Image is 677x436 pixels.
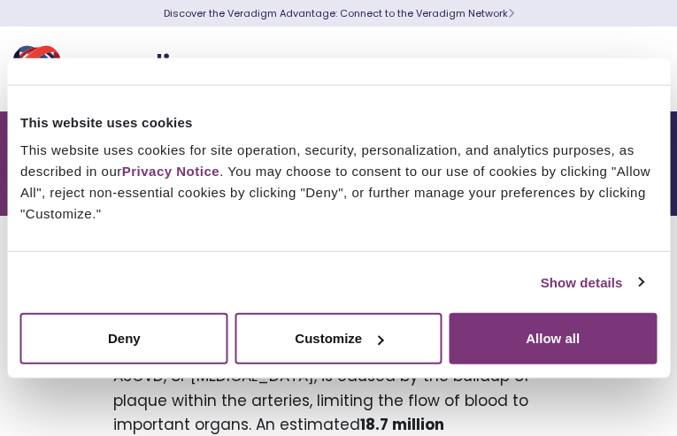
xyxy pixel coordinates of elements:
button: Deny [20,313,228,364]
a: Discover the Veradigm Advantage: Connect to the Veradigm NetworkLearn More [164,6,514,20]
div: This website uses cookies [20,111,657,133]
img: Veradigm logo [13,40,226,98]
span: Learn More [508,6,514,20]
button: Customize [235,313,442,364]
button: Allow all [449,313,657,364]
div: This website uses cookies for site operation, security, personalization, and analytics purposes, ... [20,140,657,225]
button: Toggle Navigation Menu [624,46,650,92]
a: Show details [541,272,643,293]
a: Privacy Notice [122,164,219,179]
